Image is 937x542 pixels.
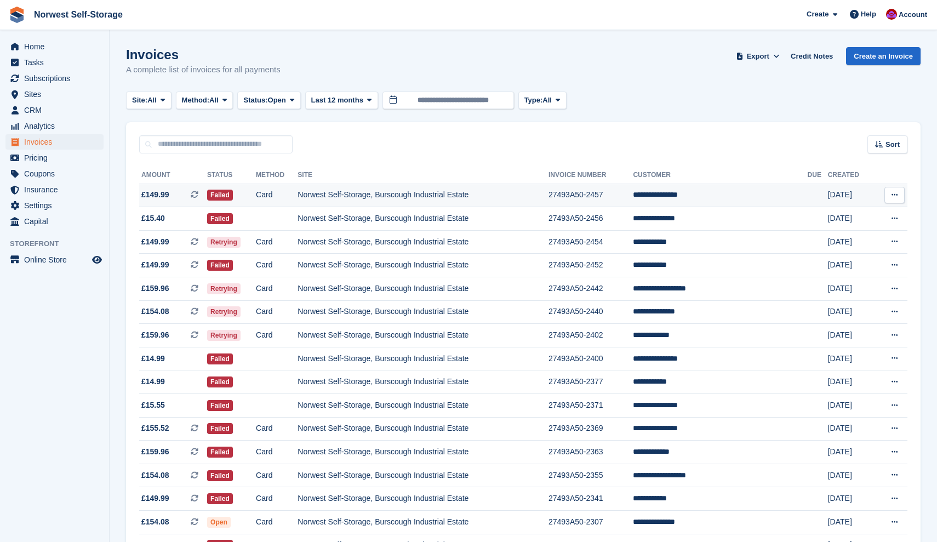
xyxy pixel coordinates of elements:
[10,238,109,249] span: Storefront
[846,47,921,65] a: Create an Invoice
[298,487,549,511] td: Norwest Self-Storage, Burscough Industrial Estate
[298,167,549,184] th: Site
[207,423,233,434] span: Failed
[5,102,104,118] a: menu
[141,283,169,294] span: £159.96
[141,493,169,504] span: £149.99
[549,254,633,277] td: 27493A50-2452
[885,139,900,150] span: Sort
[141,376,165,387] span: £14.99
[828,441,874,464] td: [DATE]
[786,47,837,65] a: Credit Notes
[5,214,104,229] a: menu
[141,446,169,458] span: £159.96
[207,213,233,224] span: Failed
[207,400,233,411] span: Failed
[828,207,874,231] td: [DATE]
[298,184,549,207] td: Norwest Self-Storage, Burscough Industrial Estate
[141,189,169,201] span: £149.99
[828,487,874,511] td: [DATE]
[24,214,90,229] span: Capital
[90,253,104,266] a: Preview store
[5,71,104,86] a: menu
[828,300,874,324] td: [DATE]
[549,167,633,184] th: Invoice Number
[298,207,549,231] td: Norwest Self-Storage, Burscough Industrial Estate
[549,511,633,534] td: 27493A50-2307
[828,324,874,347] td: [DATE]
[256,184,298,207] td: Card
[5,87,104,102] a: menu
[24,134,90,150] span: Invoices
[828,167,874,184] th: Created
[209,95,219,106] span: All
[256,441,298,464] td: Card
[207,376,233,387] span: Failed
[549,324,633,347] td: 27493A50-2402
[5,55,104,70] a: menu
[828,347,874,370] td: [DATE]
[886,9,897,20] img: Daniel Grensinger
[256,464,298,487] td: Card
[207,283,241,294] span: Retrying
[141,423,169,434] span: £155.52
[298,300,549,324] td: Norwest Self-Storage, Burscough Industrial Estate
[298,347,549,370] td: Norwest Self-Storage, Burscough Industrial Estate
[828,464,874,487] td: [DATE]
[24,55,90,70] span: Tasks
[207,517,231,528] span: Open
[828,230,874,254] td: [DATE]
[549,370,633,394] td: 27493A50-2377
[256,230,298,254] td: Card
[549,230,633,254] td: 27493A50-2454
[126,47,281,62] h1: Invoices
[141,329,169,341] span: £159.96
[141,470,169,481] span: £154.08
[256,254,298,277] td: Card
[207,330,241,341] span: Retrying
[207,306,241,317] span: Retrying
[828,184,874,207] td: [DATE]
[549,347,633,370] td: 27493A50-2400
[747,51,769,62] span: Export
[141,259,169,271] span: £149.99
[298,511,549,534] td: Norwest Self-Storage, Burscough Industrial Estate
[24,198,90,213] span: Settings
[24,102,90,118] span: CRM
[24,39,90,54] span: Home
[298,277,549,301] td: Norwest Self-Storage, Burscough Industrial Estate
[5,198,104,213] a: menu
[549,417,633,441] td: 27493A50-2369
[5,118,104,134] a: menu
[298,441,549,464] td: Norwest Self-Storage, Burscough Industrial Estate
[5,252,104,267] a: menu
[132,95,147,106] span: Site:
[828,254,874,277] td: [DATE]
[256,324,298,347] td: Card
[126,92,172,110] button: Site: All
[5,182,104,197] a: menu
[549,277,633,301] td: 27493A50-2442
[808,167,828,184] th: Due
[518,92,567,110] button: Type: All
[24,87,90,102] span: Sites
[524,95,543,106] span: Type:
[549,207,633,231] td: 27493A50-2456
[549,487,633,511] td: 27493A50-2341
[207,237,241,248] span: Retrying
[141,400,165,411] span: £15.55
[24,166,90,181] span: Coupons
[126,64,281,76] p: A complete list of invoices for all payments
[176,92,233,110] button: Method: All
[298,394,549,418] td: Norwest Self-Storage, Burscough Industrial Estate
[5,166,104,181] a: menu
[207,190,233,201] span: Failed
[237,92,300,110] button: Status: Open
[141,236,169,248] span: £149.99
[24,71,90,86] span: Subscriptions
[861,9,876,20] span: Help
[298,230,549,254] td: Norwest Self-Storage, Burscough Industrial Estate
[207,167,256,184] th: Status
[141,353,165,364] span: £14.99
[24,150,90,166] span: Pricing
